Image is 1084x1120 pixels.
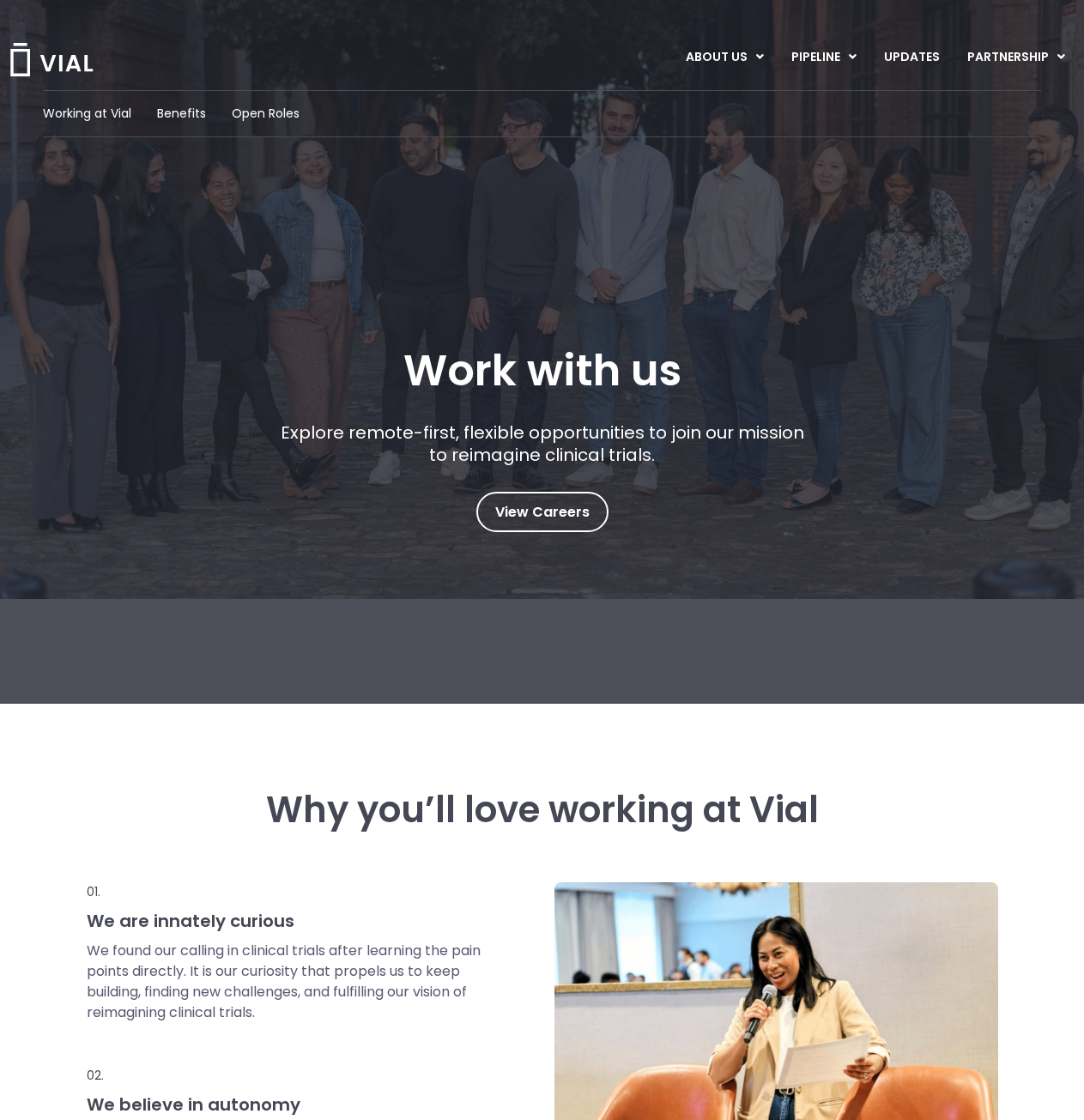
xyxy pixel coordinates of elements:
a: Working at Vial [43,105,131,123]
p: 01. [87,882,483,901]
h3: We believe in autonomy [87,1093,483,1116]
h3: Why you’ll love working at Vial [87,790,998,831]
a: ABOUT USMenu Toggle [672,43,777,72]
a: Open Roles [232,105,300,123]
img: Vial Logo [9,43,94,76]
a: UPDATES [870,43,953,72]
a: PIPELINEMenu Toggle [778,43,869,72]
p: We found our calling in clinical trials after learning the pain points directly. It is our curios... [87,941,483,1023]
p: 02. [87,1066,483,1085]
a: View Careers [476,492,609,532]
h1: Work with us [403,346,681,396]
a: Benefits [157,105,206,123]
span: View Careers [495,501,590,524]
a: PARTNERSHIPMenu Toggle [954,43,1079,72]
h3: We are innately curious [87,910,483,932]
p: Explore remote-first, flexible opportunities to join our mission to reimagine clinical trials. [274,421,810,466]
